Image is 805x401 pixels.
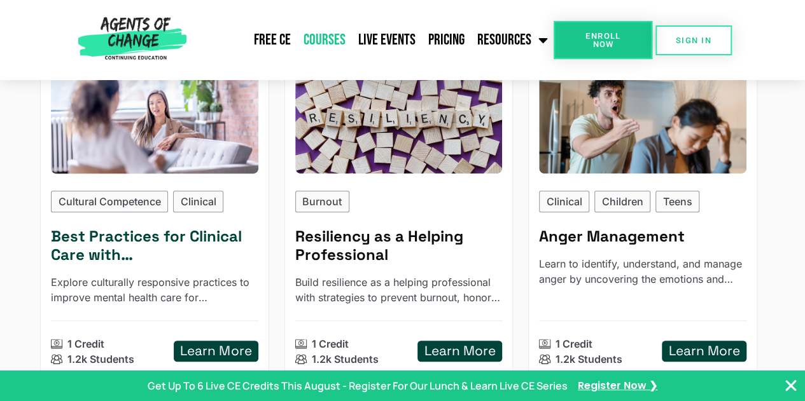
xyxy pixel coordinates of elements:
button: Close Banner [783,378,799,393]
nav: Menu [192,24,554,56]
a: Courses [297,24,352,56]
p: Clinical [547,194,582,209]
p: Teens [663,194,692,209]
p: Cultural Competence [59,194,161,209]
img: Best Practices for Clinical Care with Asian Americans (1 Cultural Competency CE Credit) [41,53,269,179]
a: Live Events [352,24,422,56]
a: Pricing [422,24,471,56]
p: Learn to identify, understand, and manage anger by uncovering the emotions and needs beneath it. ... [539,256,746,287]
img: Anger Management (1 General CE Credit) [539,59,746,173]
a: Anger Management (1 General CE Credit)ClinicalChildrenTeens Anger ManagementLearn to identify, un... [528,48,757,377]
span: Enroll Now [574,32,632,48]
p: 1 Credit [556,336,592,351]
p: 1.2k Students [67,351,134,367]
h5: Best Practices for Clinical Care with Asian Americans [51,228,258,264]
h5: Anger Management [539,228,746,246]
a: Resiliency as a Helping Professional (1 General CE Credit)Burnout Resiliency as a Helping Profess... [284,48,514,377]
h5: Learn More [180,343,251,359]
p: 1.2k Students [556,351,622,367]
a: Register Now ❯ [578,379,657,393]
h5: Resiliency as a Helping Professional [295,228,503,264]
p: 1 Credit [67,336,104,351]
h5: Learn More [424,343,496,359]
a: Enroll Now [554,21,652,59]
h5: Learn More [668,343,739,359]
a: Best Practices for Clinical Care with Asian Americans (1 Cultural Competency CE Credit)Cultural C... [40,48,269,377]
a: SIGN IN [655,25,732,55]
p: Explore culturally responsive practices to improve mental health care for Asian American clients.... [51,275,258,305]
span: SIGN IN [676,36,711,44]
p: Get Up To 6 Live CE Credits This August - Register For Our Lunch & Learn Live CE Series [148,378,568,393]
p: Children [602,194,643,209]
a: Free CE [248,24,297,56]
p: 1.2k Students [312,351,379,367]
p: Build resilience as a helping professional with strategies to prevent burnout, honor boundaries, ... [295,275,503,305]
div: Best Practices for Clinical Care with Asian Americans (1 Cultural Competency CE Credit) [51,59,258,173]
img: Resiliency as a Helping Professional (1 General CE Credit) [295,59,503,173]
p: 1 Credit [312,336,349,351]
p: Burnout [302,194,342,209]
p: Clinical [181,194,216,209]
a: Resources [471,24,554,56]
